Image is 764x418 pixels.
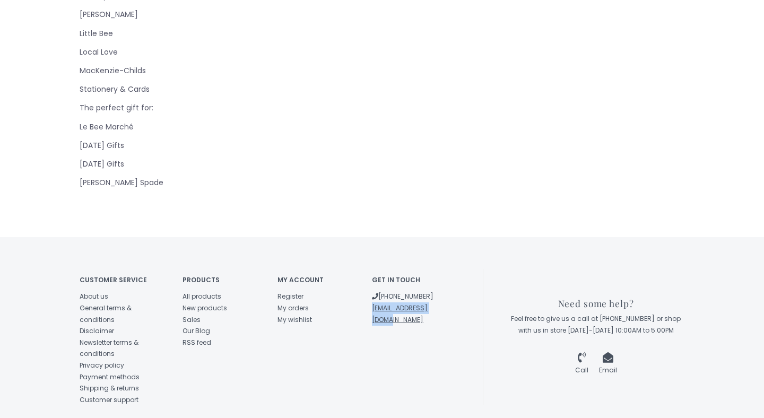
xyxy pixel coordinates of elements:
[80,292,108,301] a: About us
[80,372,140,381] a: Payment methods
[511,314,681,335] span: Feel free to give us a call at [PHONE_NUMBER] or shop with us in store [DATE]-[DATE] 10:00AM to 5...
[80,361,124,370] a: Privacy policy
[80,384,139,393] a: Shipping & returns
[80,338,138,359] a: Newsletter terms & conditions
[80,395,138,404] a: Customer support
[80,120,167,134] a: Le Bee Marché
[80,46,167,59] a: Local Love
[183,292,221,301] a: All products
[80,8,167,21] a: [PERSON_NAME]
[183,303,227,312] a: New products
[372,276,451,283] h4: Get in touch
[80,176,167,189] a: [PERSON_NAME] Spade
[277,303,309,312] a: My orders
[183,326,210,335] a: Our Blog
[80,27,167,40] a: Little Bee
[507,299,684,309] h3: Need some help?
[277,276,357,283] h4: My account
[183,276,262,283] h4: Products
[183,315,201,324] a: Sales
[80,83,167,96] a: Stationery & Cards
[575,354,588,375] a: Call
[80,276,167,283] h4: Customer service
[80,326,114,335] a: Disclaimer
[80,64,167,77] a: MacKenzie-Childs
[80,303,132,324] a: General terms & conditions
[183,338,211,347] a: RSS feed
[277,292,303,301] a: Register
[372,292,433,301] a: [PHONE_NUMBER]
[80,139,167,152] a: [DATE] Gifts
[599,354,617,375] a: Email
[277,315,312,324] a: My wishlist
[80,101,167,115] a: The perfect gift for:
[372,303,428,324] a: [EMAIL_ADDRESS][DOMAIN_NAME]
[80,158,167,171] a: [DATE] Gifts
